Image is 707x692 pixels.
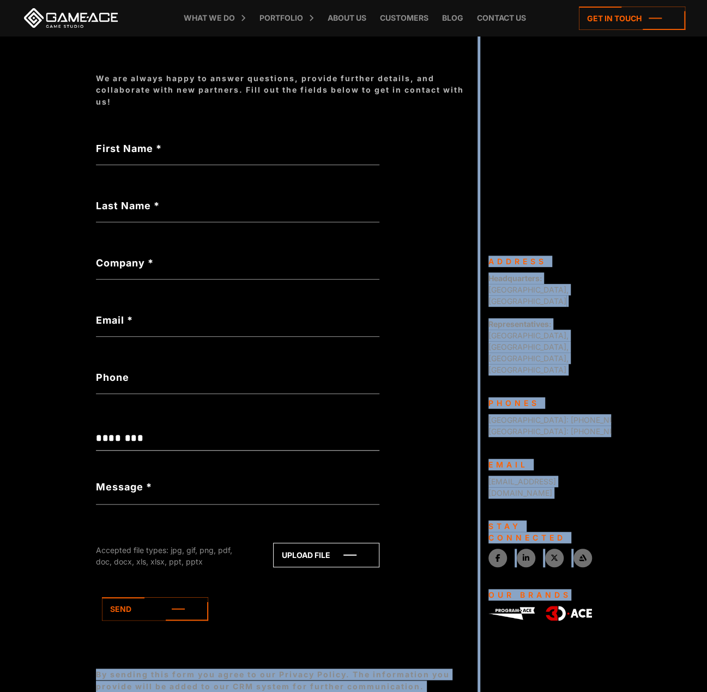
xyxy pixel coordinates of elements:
span: [GEOGRAPHIC_DATA], [GEOGRAPHIC_DATA] [488,274,569,306]
img: Program-Ace [488,607,535,620]
label: Email * [96,313,379,327]
div: Accepted file types: jpg, gif, png, pdf, doc, docx, xls, xlsx, ppt, pptx [96,544,249,567]
label: First Name * [96,141,379,156]
a: Send [102,597,208,621]
a: Get in touch [579,7,685,30]
div: Our Brands [488,589,603,600]
div: Stay connected [488,520,603,543]
div: We are always happy to answer questions, provide further details, and collaborate with new partne... [96,72,478,107]
span: [GEOGRAPHIC_DATA]: [PHONE_NUMBER] [488,427,639,436]
label: Message * [96,479,152,494]
img: 3D-Ace [546,606,592,621]
strong: Representatives: [488,319,552,329]
div: Address [488,256,603,267]
label: Company * [96,256,379,270]
strong: Headquarters: [488,274,542,283]
a: [EMAIL_ADDRESS][DOMAIN_NAME] [488,477,556,497]
label: Phone [96,370,379,385]
div: By sending this form you agree to our Privacy Policy. The information you provide will be added t... [96,669,478,692]
label: Last Name * [96,198,379,213]
span: [GEOGRAPHIC_DATA]: [PHONE_NUMBER] [488,415,639,424]
div: Phones [488,397,603,409]
span: [GEOGRAPHIC_DATA], [GEOGRAPHIC_DATA], [GEOGRAPHIC_DATA], [GEOGRAPHIC_DATA] [488,319,569,374]
a: Upload file [273,543,379,567]
div: Email [488,459,603,470]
